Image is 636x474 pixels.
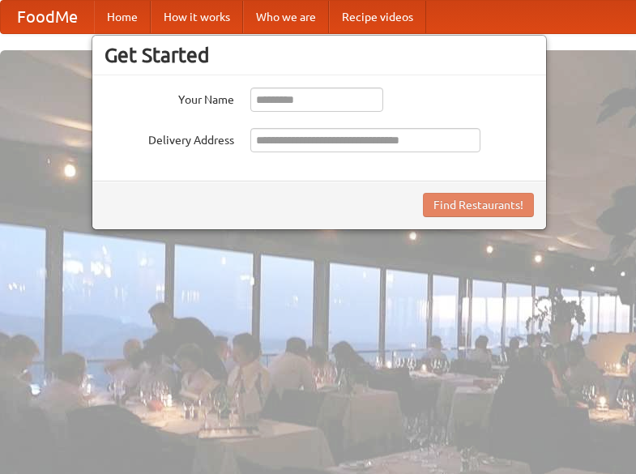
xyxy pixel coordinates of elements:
[105,88,234,108] label: Your Name
[1,1,94,33] a: FoodMe
[151,1,243,33] a: How it works
[105,128,234,148] label: Delivery Address
[105,43,534,67] h3: Get Started
[243,1,329,33] a: Who we are
[329,1,426,33] a: Recipe videos
[423,193,534,217] button: Find Restaurants!
[94,1,151,33] a: Home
